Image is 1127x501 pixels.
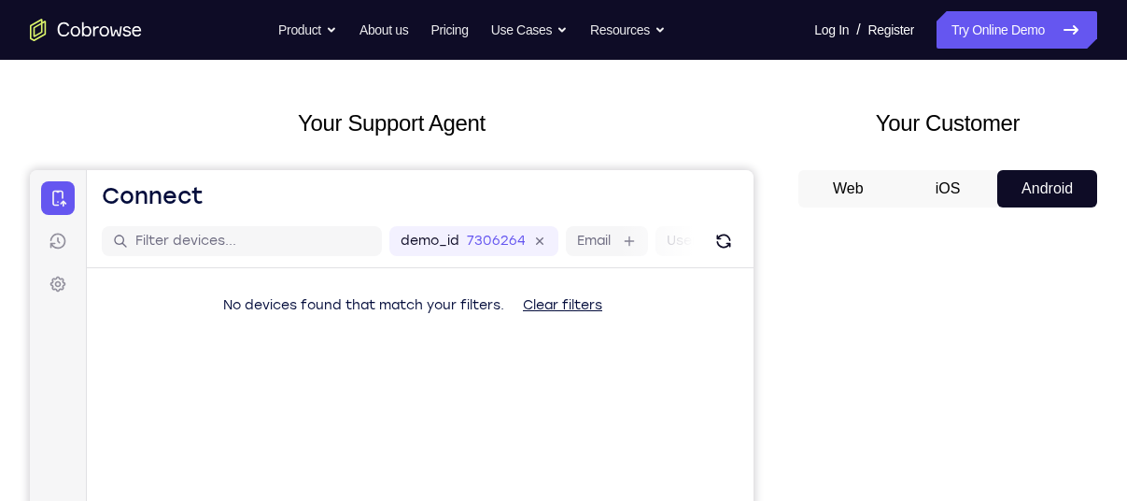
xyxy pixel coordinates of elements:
[30,19,142,41] a: Go to the home page
[491,11,568,49] button: Use Cases
[868,11,914,49] a: Register
[590,11,666,49] button: Resources
[937,11,1097,49] a: Try Online Demo
[430,11,468,49] a: Pricing
[359,11,408,49] a: About us
[278,11,337,49] button: Product
[798,107,1097,140] h2: Your Customer
[30,107,754,140] h2: Your Support Agent
[798,170,898,208] button: Web
[997,170,1097,208] button: Android
[814,11,849,49] a: Log In
[898,170,998,208] button: iOS
[856,19,860,41] span: /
